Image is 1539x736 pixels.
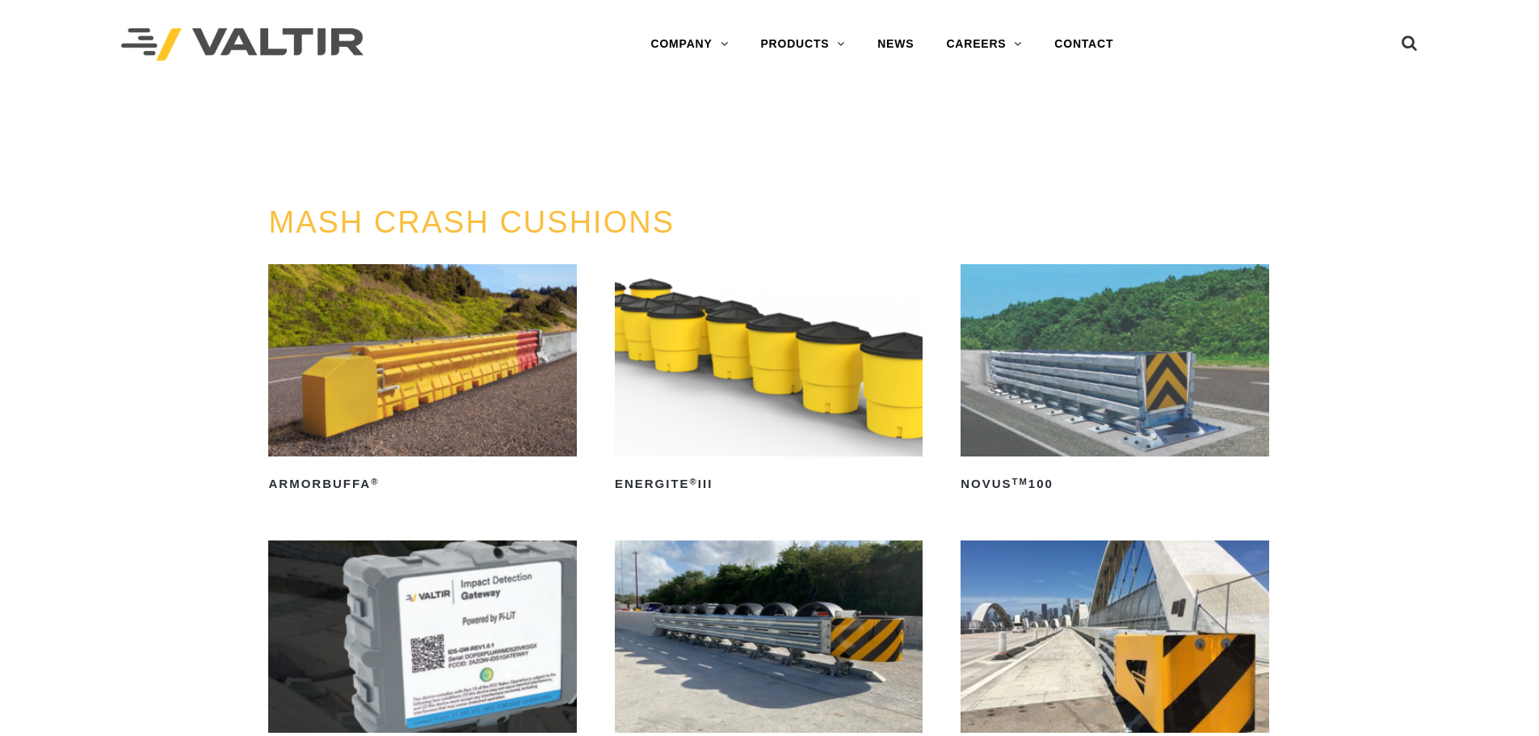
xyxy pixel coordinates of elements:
[268,471,576,497] h2: ArmorBuffa
[121,28,364,61] img: Valtir
[371,477,379,486] sup: ®
[1012,477,1028,486] sup: TM
[961,264,1268,497] a: NOVUSTM100
[690,477,698,486] sup: ®
[930,28,1038,61] a: CAREERS
[268,205,675,239] a: MASH CRASH CUSHIONS
[744,28,861,61] a: PRODUCTS
[1038,28,1129,61] a: CONTACT
[615,471,923,497] h2: ENERGITE III
[961,471,1268,497] h2: NOVUS 100
[268,264,576,497] a: ArmorBuffa®
[634,28,744,61] a: COMPANY
[615,264,923,497] a: ENERGITE®III
[861,28,930,61] a: NEWS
